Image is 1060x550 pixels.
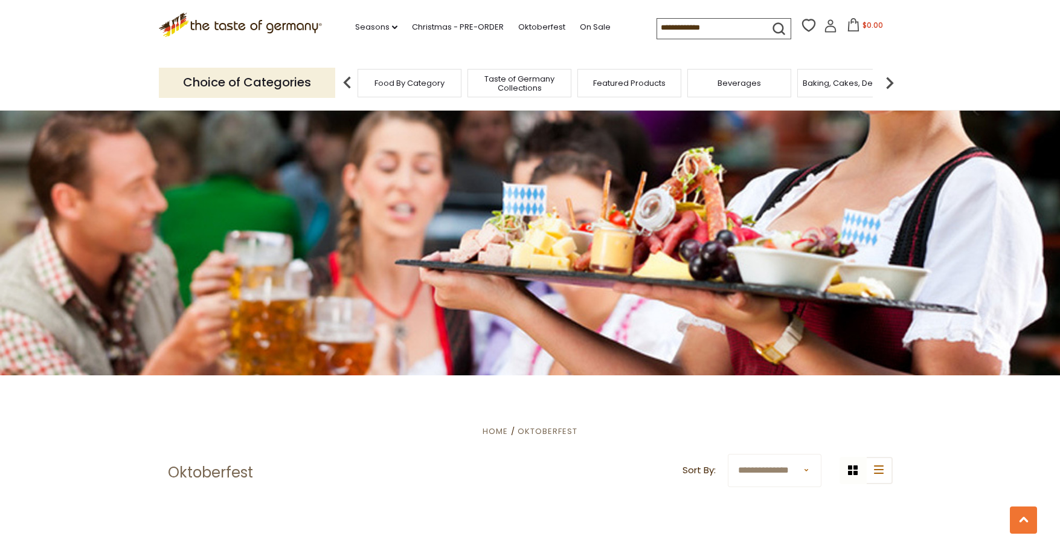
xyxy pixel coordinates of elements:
img: previous arrow [335,71,359,95]
a: Taste of Germany Collections [471,74,568,92]
h1: Oktoberfest [168,464,253,482]
a: Beverages [718,79,761,88]
a: Home [483,425,508,437]
label: Sort By: [683,463,716,478]
a: Oktoberfest [518,425,577,437]
button: $0.00 [840,18,891,36]
img: next arrow [878,71,902,95]
a: Seasons [355,21,397,34]
a: On Sale [580,21,611,34]
a: Featured Products [593,79,666,88]
a: Christmas - PRE-ORDER [412,21,504,34]
p: Choice of Categories [159,68,335,97]
span: $0.00 [862,20,883,30]
a: Baking, Cakes, Desserts [803,79,896,88]
a: Food By Category [374,79,445,88]
a: Oktoberfest [518,21,565,34]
